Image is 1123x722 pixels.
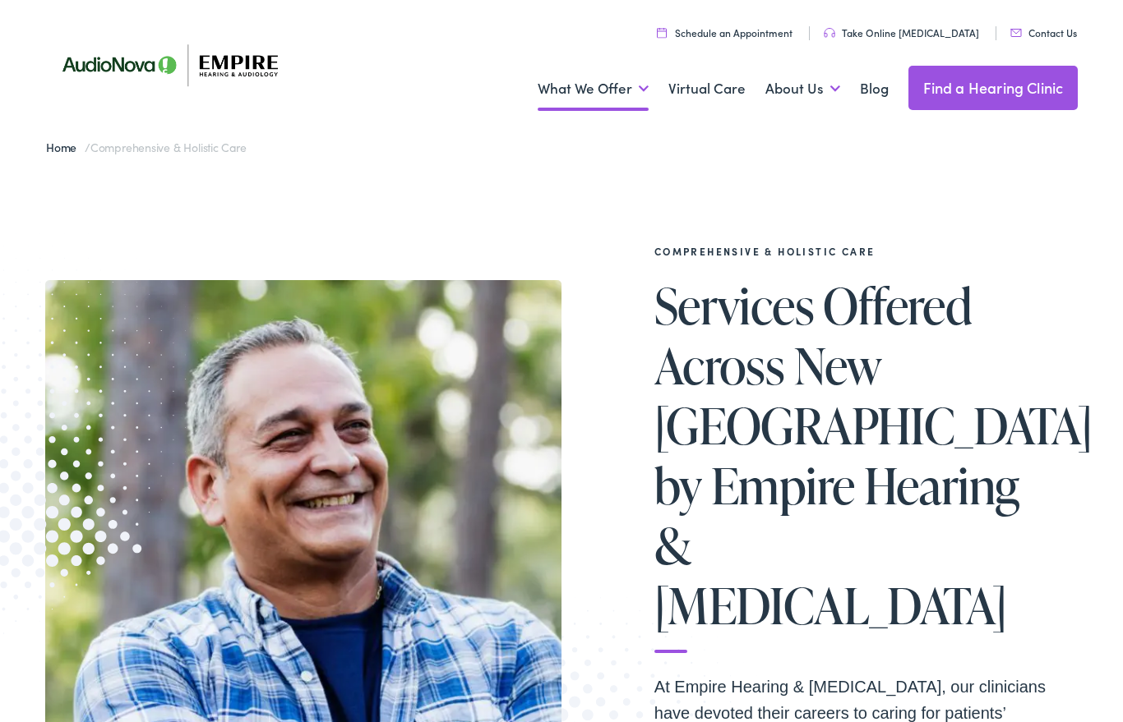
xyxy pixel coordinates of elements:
span: Across [654,338,784,393]
span: [GEOGRAPHIC_DATA] [654,398,1093,453]
a: Take Online [MEDICAL_DATA] [824,25,979,39]
span: New [794,338,882,393]
span: & [654,518,691,573]
a: Find a Hearing Clinic [908,66,1079,110]
img: utility icon [657,27,667,38]
span: Hearing [864,458,1019,513]
a: Schedule an Appointment [657,25,793,39]
span: Offered [823,278,972,333]
a: Contact Us [1010,25,1077,39]
a: What We Offer [538,58,649,119]
span: by [654,458,702,513]
span: Comprehensive & Holistic Care [90,139,247,155]
h2: Comprehensive & Holistic Care [654,246,1049,257]
span: / [46,139,247,155]
span: [MEDICAL_DATA] [654,578,1007,632]
a: Virtual Care [668,58,746,119]
span: Empire [711,458,854,513]
img: utility icon [824,28,835,38]
a: About Us [765,58,840,119]
a: Home [46,139,85,155]
img: utility icon [1010,29,1022,37]
a: Blog [860,58,889,119]
span: Services [654,278,814,333]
